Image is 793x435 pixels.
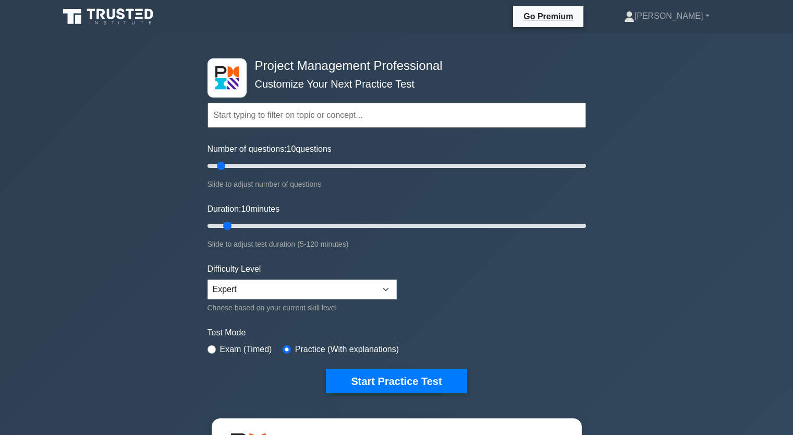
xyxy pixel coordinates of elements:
[251,58,535,74] h4: Project Management Professional
[517,10,579,23] a: Go Premium
[208,103,586,128] input: Start typing to filter on topic or concept...
[326,369,467,393] button: Start Practice Test
[220,343,272,356] label: Exam (Timed)
[241,204,250,213] span: 10
[208,301,397,314] div: Choose based on your current skill level
[208,203,280,215] label: Duration: minutes
[208,263,261,275] label: Difficulty Level
[208,238,586,250] div: Slide to adjust test duration (5-120 minutes)
[208,143,332,155] label: Number of questions: questions
[208,178,586,190] div: Slide to adjust number of questions
[287,144,296,153] span: 10
[599,6,735,27] a: [PERSON_NAME]
[208,327,586,339] label: Test Mode
[295,343,399,356] label: Practice (With explanations)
